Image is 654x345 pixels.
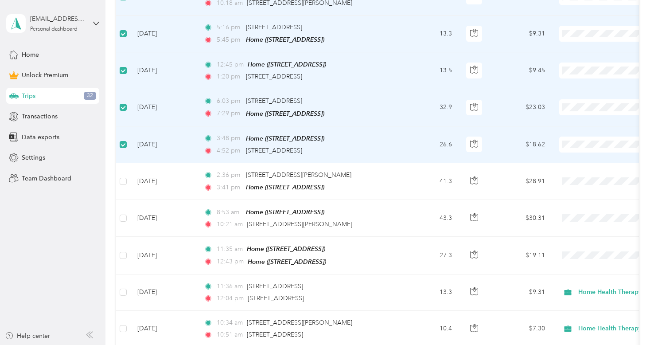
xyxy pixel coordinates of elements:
[490,52,552,89] td: $9.45
[247,220,352,228] span: [STREET_ADDRESS][PERSON_NAME]
[401,237,459,274] td: 27.3
[401,52,459,89] td: 13.5
[130,237,197,274] td: [DATE]
[401,126,459,163] td: 26.6
[248,258,326,265] span: Home ([STREET_ADDRESS])
[22,112,58,121] span: Transactions
[246,97,302,105] span: [STREET_ADDRESS]
[401,163,459,200] td: 41.3
[246,171,351,179] span: [STREET_ADDRESS][PERSON_NAME]
[22,71,68,80] span: Unlock Premium
[246,36,324,43] span: Home ([STREET_ADDRESS])
[22,174,71,183] span: Team Dashboard
[401,200,459,237] td: 43.3
[130,163,197,200] td: [DATE]
[217,146,242,156] span: 4:52 pm
[217,257,244,267] span: 12:43 pm
[130,52,197,89] td: [DATE]
[401,89,459,126] td: 32.9
[490,237,552,274] td: $19.11
[217,35,242,45] span: 5:45 pm
[22,133,59,142] span: Data exports
[217,330,243,340] span: 10:51 am
[217,96,242,106] span: 6:03 pm
[130,126,197,163] td: [DATE]
[246,110,324,117] span: Home ([STREET_ADDRESS])
[246,208,324,216] span: Home ([STREET_ADDRESS])
[84,92,96,100] span: 32
[490,163,552,200] td: $28.91
[247,319,352,326] span: [STREET_ADDRESS][PERSON_NAME]
[247,282,303,290] span: [STREET_ADDRESS]
[246,73,302,80] span: [STREET_ADDRESS]
[5,331,50,341] button: Help center
[248,61,326,68] span: Home ([STREET_ADDRESS])
[246,24,302,31] span: [STREET_ADDRESS]
[217,23,242,32] span: 5:16 pm
[130,274,197,311] td: [DATE]
[130,200,197,237] td: [DATE]
[604,295,654,345] iframe: Everlance-gr Chat Button Frame
[490,16,552,52] td: $9.31
[247,245,325,252] span: Home ([STREET_ADDRESS])
[130,16,197,52] td: [DATE]
[217,72,242,82] span: 1:20 pm
[130,89,197,126] td: [DATE]
[401,16,459,52] td: 13.3
[30,14,86,24] div: [EMAIL_ADDRESS][DOMAIN_NAME]
[217,318,243,328] span: 10:34 am
[246,184,324,191] span: Home ([STREET_ADDRESS])
[247,331,303,338] span: [STREET_ADDRESS]
[246,147,302,154] span: [STREET_ADDRESS]
[246,135,324,142] span: Home ([STREET_ADDRESS])
[217,183,242,192] span: 3:41 pm
[248,294,304,302] span: [STREET_ADDRESS]
[490,200,552,237] td: $30.31
[22,153,45,162] span: Settings
[217,220,243,229] span: 10:21 am
[490,126,552,163] td: $18.62
[217,282,243,291] span: 11:36 am
[217,109,242,118] span: 7:29 pm
[22,50,39,59] span: Home
[217,170,242,180] span: 2:36 pm
[30,27,78,32] div: Personal dashboard
[401,274,459,311] td: 13.3
[217,244,243,254] span: 11:35 am
[490,274,552,311] td: $9.31
[217,133,242,143] span: 3:48 pm
[217,294,244,303] span: 12:04 pm
[22,91,35,101] span: Trips
[490,89,552,126] td: $23.03
[217,208,242,217] span: 8:53 am
[217,60,244,70] span: 12:45 pm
